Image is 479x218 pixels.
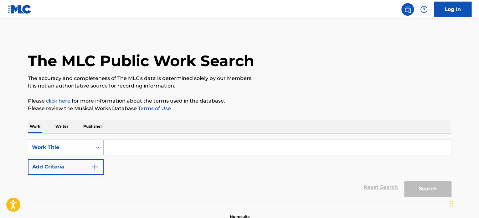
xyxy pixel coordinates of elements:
[28,97,451,105] p: Please for more information about the terms used in the database.
[401,3,414,16] a: Public Search
[91,163,99,171] img: 9d2ae6d4665cec9f34b9.svg
[434,2,471,17] a: Log In
[28,120,42,133] p: Work
[404,6,411,13] img: search
[81,120,104,133] p: Publisher
[450,194,453,213] div: Drag
[28,82,451,90] p: It is not an authoritative source for recording information.
[28,140,451,200] form: Search Form
[28,159,104,175] button: Add Criteria
[418,3,430,16] div: Help
[420,6,428,13] img: help
[8,5,32,14] img: MLC Logo
[137,105,171,111] a: Terms of Use
[28,105,451,112] p: Please review the Musical Works Database
[54,120,70,133] p: Writer
[46,98,70,104] a: click here
[32,144,88,151] div: Work Title
[448,188,479,218] iframe: Chat Widget
[28,75,451,82] p: The accuracy and completeness of The MLC's data is determined solely by our Members.
[28,51,254,70] h1: The MLC Public Work Search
